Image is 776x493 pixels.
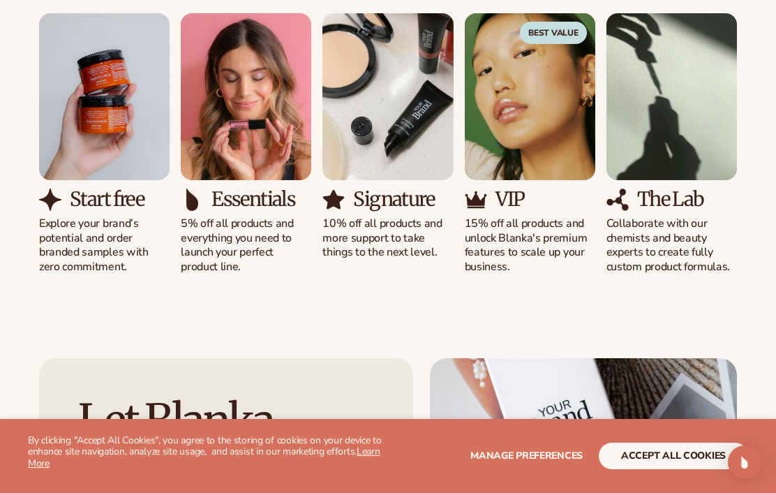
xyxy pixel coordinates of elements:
span: Best Value [520,22,587,44]
h3: Signature [353,189,434,210]
img: Shopify Image 16 [465,13,595,180]
a: Learn More [28,445,380,470]
div: Open Intercom Messenger [728,446,761,479]
img: Shopify Image 13 [181,189,203,211]
h3: Start free [70,189,144,210]
p: 5% off all products and everything you need to launch your perfect product line. [181,216,311,274]
div: 1 / 5 [39,13,170,274]
h3: VIP [495,189,525,210]
p: 10% off all products and more support to take things to the next level. [322,216,453,260]
img: Shopify Image 11 [39,189,61,211]
h3: The Lab [637,189,704,210]
p: 15% off all products and unlock Blanka's premium features to scale up your business. [465,216,595,274]
p: Collaborate with our chemists and beauty experts to create fully custom product formulas. [606,216,737,274]
div: 2 / 5 [181,13,311,274]
h3: Essentials [211,189,295,210]
div: 3 / 5 [322,13,453,260]
img: Shopify Image 17 [465,189,487,211]
img: Shopify Image 12 [181,13,311,180]
img: Shopify Image 19 [606,189,629,211]
img: Shopify Image 18 [606,13,737,180]
img: Shopify Image 10 [39,13,170,180]
p: By clicking "Accept All Cookies", you agree to the storing of cookies on your device to enhance s... [28,435,388,470]
button: accept all cookies [599,443,748,469]
div: 5 / 5 [606,13,737,274]
span: Manage preferences [470,449,583,462]
img: Shopify Image 14 [322,13,453,180]
button: Manage preferences [470,443,583,469]
p: Explore your brand’s potential and order branded samples with zero commitment. [39,216,170,274]
img: Shopify Image 15 [322,189,345,211]
div: 4 / 5 [465,13,595,274]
